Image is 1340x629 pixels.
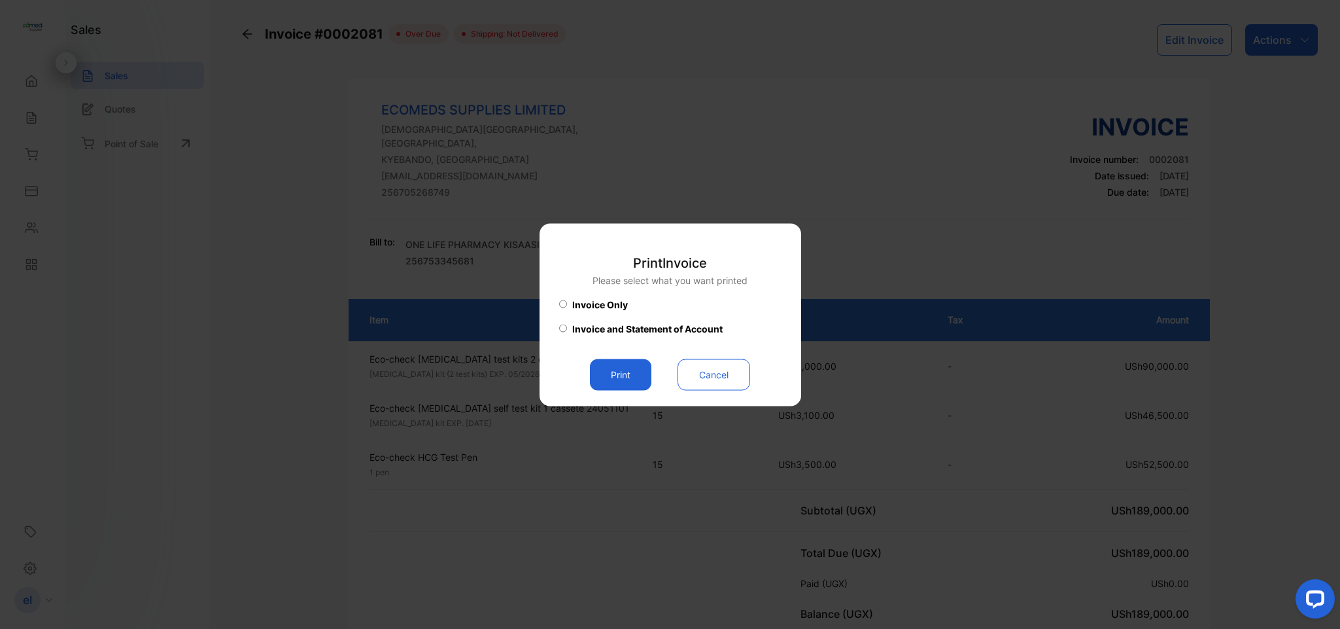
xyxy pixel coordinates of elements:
[593,273,747,287] p: Please select what you want printed
[572,321,723,335] span: Invoice and Statement of Account
[590,359,651,390] button: Print
[572,297,628,311] span: Invoice Only
[678,359,750,390] button: Cancel
[1285,574,1340,629] iframe: LiveChat chat widget
[593,253,747,272] p: Print Invoice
